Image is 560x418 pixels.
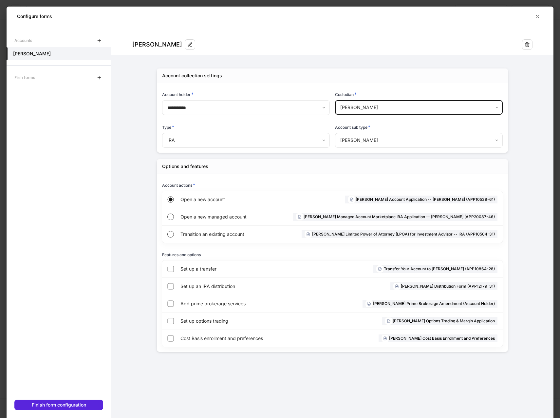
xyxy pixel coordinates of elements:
[180,300,299,307] span: Add prime brokerage services
[389,335,495,341] h6: [PERSON_NAME] Cost Basis Enrollment and Preferences
[162,252,201,258] h6: Features and options
[14,400,103,410] button: Finish form configuration
[7,47,111,60] a: [PERSON_NAME]
[180,266,290,272] span: Set up a transfer
[162,124,174,130] h6: Type
[180,196,280,203] span: Open a new account
[180,214,265,220] span: Open a new managed account
[162,163,208,170] div: Options and features
[335,124,370,130] h6: Account sub type
[14,72,35,83] div: Firm forms
[293,213,497,221] div: [PERSON_NAME] Managed Account Marketplace IRA Application -- [PERSON_NAME] (APP20087-46)
[132,41,182,48] div: [PERSON_NAME]
[17,13,52,20] h5: Configure forms
[335,91,357,98] h6: Custodian
[180,335,316,342] span: Cost Basis enrollment and preferences
[180,283,308,290] span: Set up an IRA distribution
[162,133,329,147] div: IRA
[162,91,194,98] h6: Account holder
[180,318,300,324] span: Set up options trading
[14,35,32,46] div: Accounts
[180,231,268,237] span: Transition an existing account
[335,133,502,147] div: [PERSON_NAME]
[162,72,222,79] div: Account collection settings
[373,300,495,307] h6: [PERSON_NAME] Prime Brokerage Amendment (Account Holder)
[401,283,495,289] h6: [PERSON_NAME] Distribution Form (APP12179-31)
[302,230,497,238] div: [PERSON_NAME] Limited Power of Attorney (LPOA) for Investment Advisor -- IRA (APP10504-31)
[335,100,502,115] div: [PERSON_NAME]
[345,196,497,203] div: [PERSON_NAME] Account Application -- [PERSON_NAME] (APP10539-61)
[162,182,195,188] h6: Account actions
[32,403,86,407] div: Finish form configuration
[384,266,495,272] h6: Transfer Your Account to [PERSON_NAME] (APP10864-28)
[13,50,51,57] h5: [PERSON_NAME]
[393,318,495,324] h6: [PERSON_NAME] Options Trading & Margin Application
